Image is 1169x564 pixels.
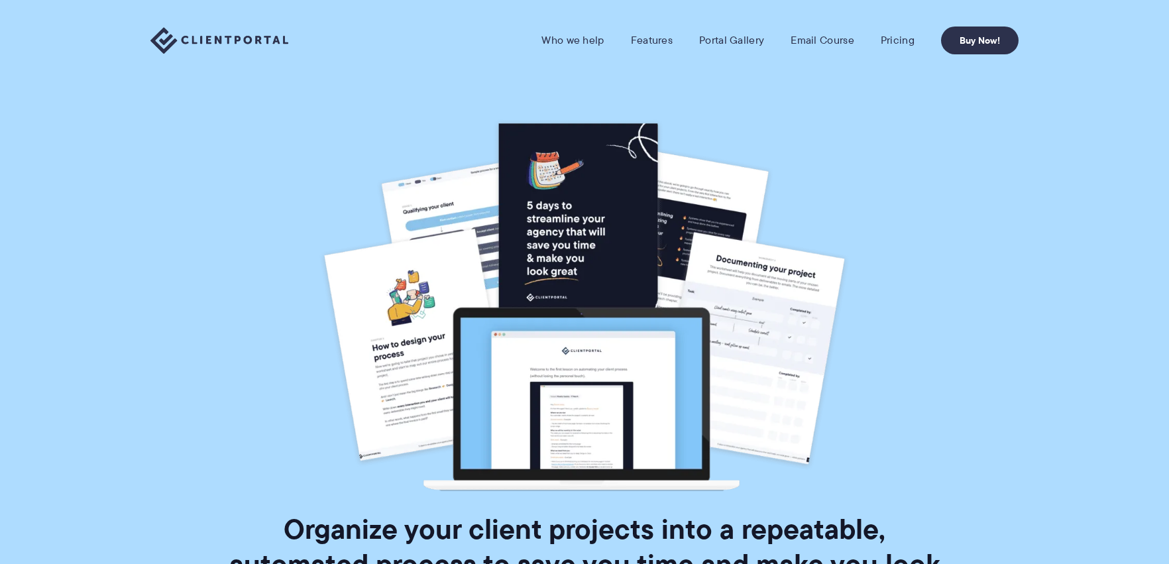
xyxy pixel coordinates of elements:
a: Buy Now! [941,27,1019,54]
a: Who we help [541,34,604,47]
a: Email Course [791,34,854,47]
a: Pricing [881,34,915,47]
a: Portal Gallery [699,34,764,47]
a: Features [631,34,673,47]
